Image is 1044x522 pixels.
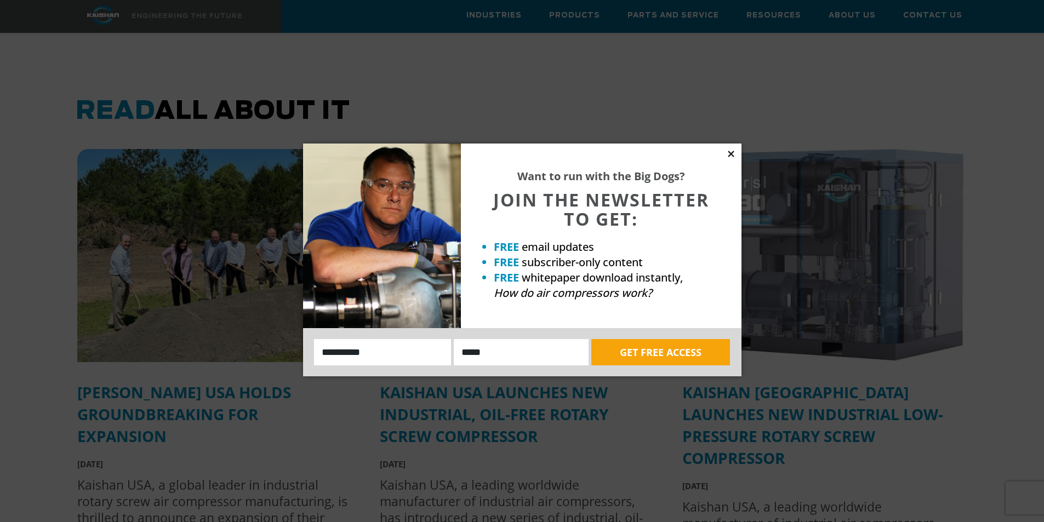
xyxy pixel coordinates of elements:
[517,169,685,183] strong: Want to run with the Big Dogs?
[494,270,519,285] strong: FREE
[591,339,730,365] button: GET FREE ACCESS
[522,239,594,254] span: email updates
[314,339,452,365] input: Name:
[522,270,683,285] span: whitepaper download instantly,
[493,188,709,231] span: JOIN THE NEWSLETTER TO GET:
[454,339,589,365] input: Email
[494,239,519,254] strong: FREE
[494,255,519,269] strong: FREE
[726,149,736,159] button: Close
[494,285,652,300] em: How do air compressors work?
[522,255,643,269] span: subscriber-only content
